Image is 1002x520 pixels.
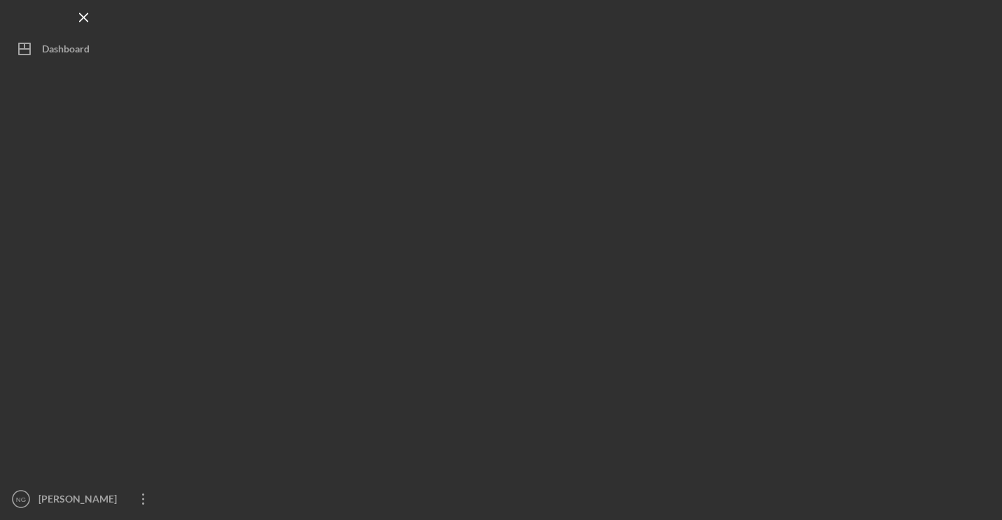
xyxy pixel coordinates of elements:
[7,35,161,63] button: Dashboard
[42,35,90,66] div: Dashboard
[16,496,26,503] text: NG
[7,485,161,513] button: NG[PERSON_NAME]
[35,485,126,517] div: [PERSON_NAME]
